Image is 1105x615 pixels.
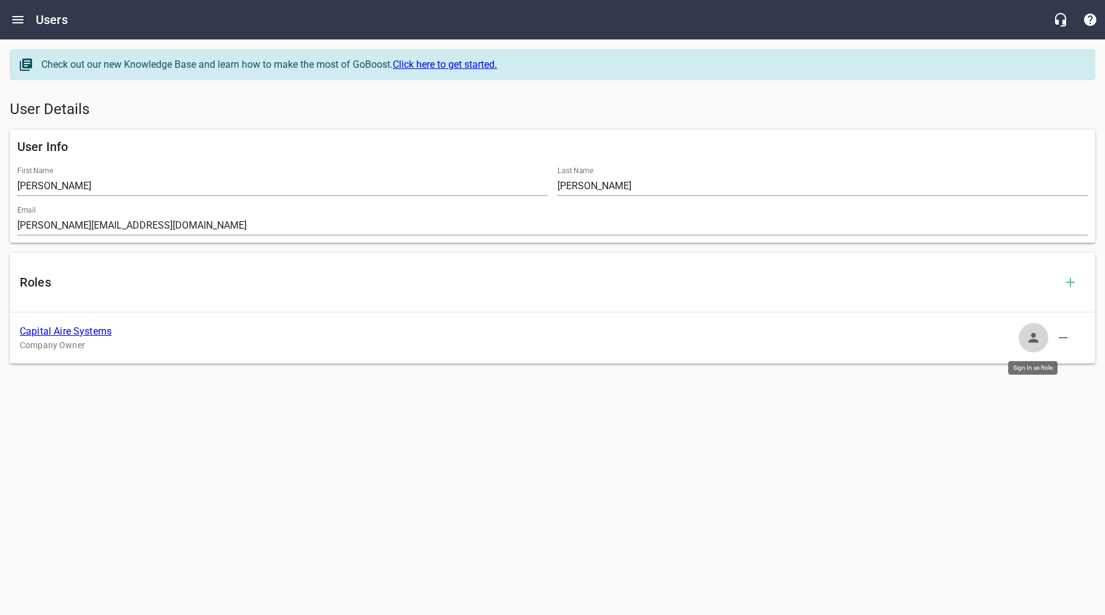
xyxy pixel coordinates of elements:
h5: User Details [10,100,1095,120]
label: Last Name [557,167,593,174]
button: Add Role [1056,267,1085,297]
button: Delete Role [1048,323,1078,352]
p: Company Owner [20,339,1066,352]
button: Support Portal [1075,5,1105,35]
label: Email [17,206,36,214]
h6: Users [36,10,68,30]
a: Click here to get started. [393,59,497,70]
div: Check out our new Knowledge Base and learn how to make the most of GoBoost. [41,57,1082,72]
h6: User Info [17,137,1088,157]
button: Live Chat [1046,5,1075,35]
button: Open drawer [3,5,33,35]
label: First Name [17,167,53,174]
a: Capital Aire Systems [20,325,112,337]
h6: Roles [20,272,1056,292]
